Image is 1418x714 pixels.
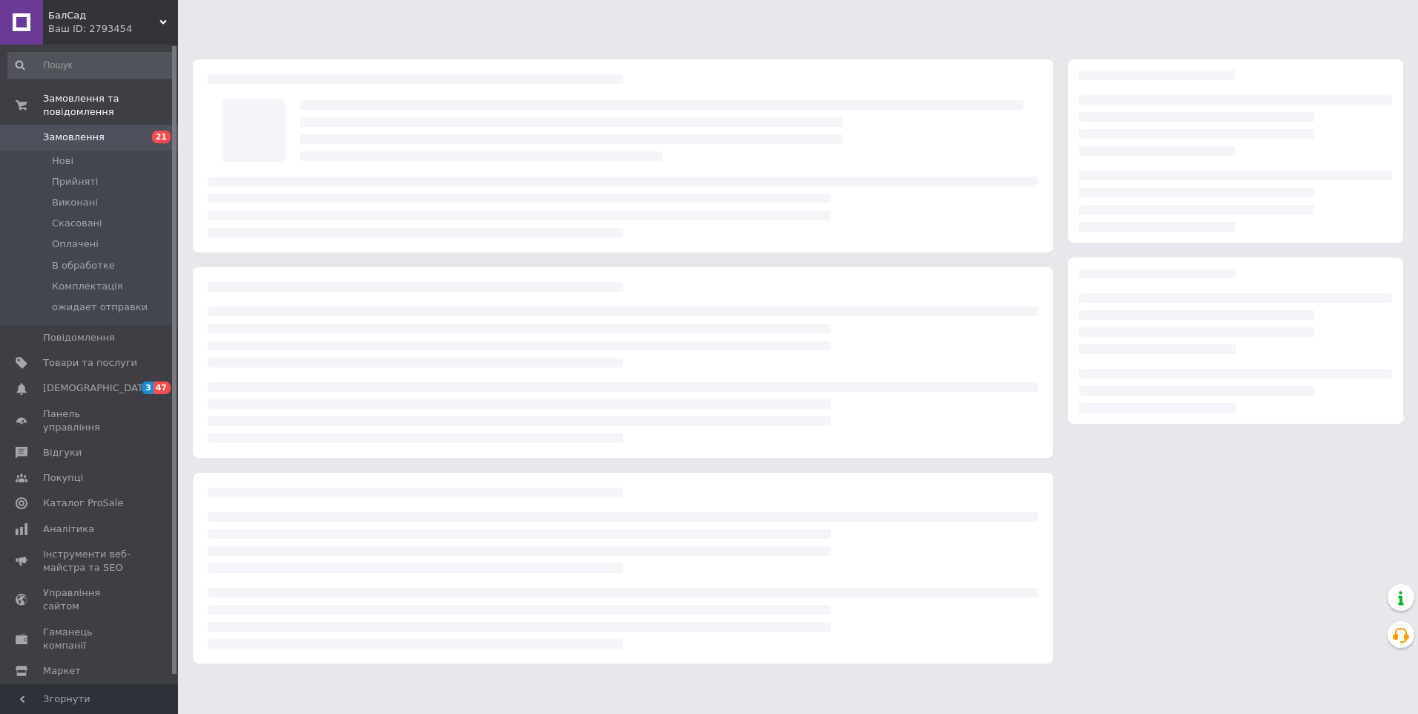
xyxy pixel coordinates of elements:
span: 47 [154,381,171,394]
span: Скасовані [52,217,102,230]
span: 3 [142,381,154,394]
span: Комплектація [52,280,122,293]
span: Нові [52,154,73,168]
span: Виконані [52,196,98,209]
span: Панель управління [43,407,137,434]
span: Замовлення та повідомлення [43,92,178,119]
span: Оплачені [52,238,99,251]
span: Маркет [43,664,81,678]
span: Інструменти веб-майстра та SEO [43,548,137,574]
span: БалСад [48,9,159,22]
span: Повідомлення [43,331,115,344]
span: ожидает отправки [52,301,148,314]
span: Гаманець компанії [43,626,137,652]
span: [DEMOGRAPHIC_DATA] [43,381,153,395]
div: Ваш ID: 2793454 [48,22,178,36]
input: Пошук [7,52,175,79]
span: Каталог ProSale [43,497,123,510]
span: В обработке [52,259,115,272]
span: Покупці [43,471,83,485]
span: Відгуки [43,446,82,459]
span: Замовлення [43,131,105,144]
span: Аналітика [43,523,94,536]
span: 21 [152,131,171,143]
span: Прийняті [52,175,98,189]
span: Товари та послуги [43,356,137,370]
span: Управління сайтом [43,586,137,613]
